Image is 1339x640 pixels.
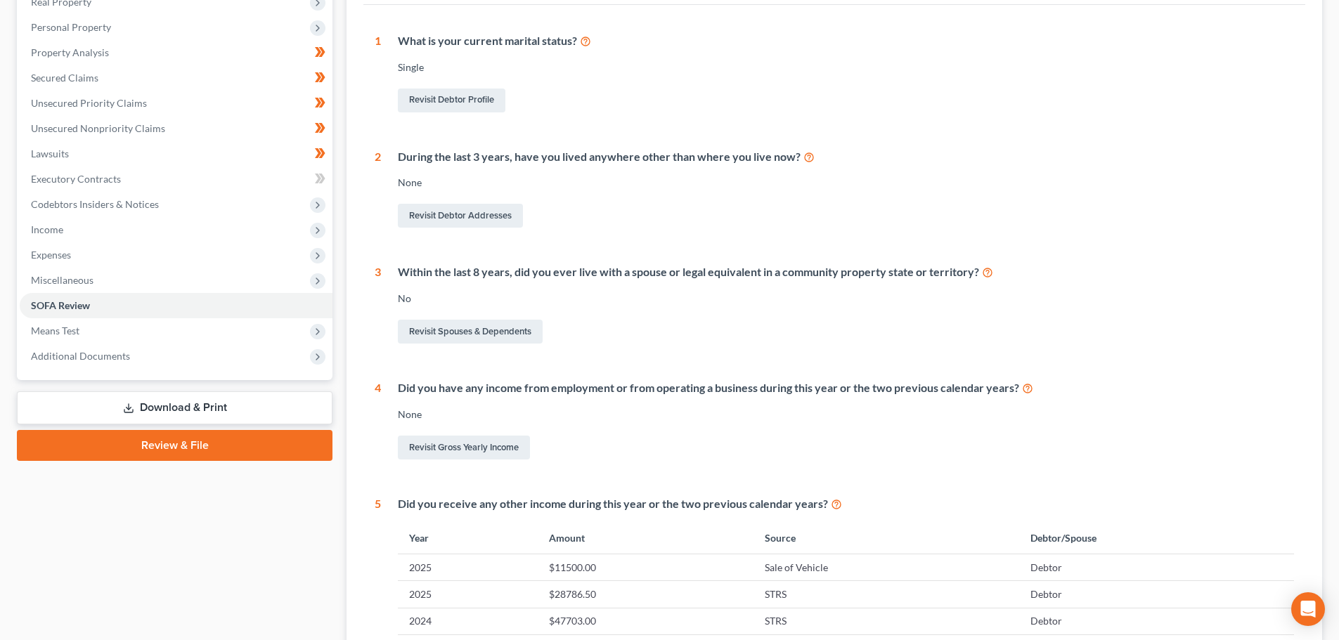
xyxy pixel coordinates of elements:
a: Revisit Debtor Addresses [398,204,523,228]
a: Executory Contracts [20,166,332,192]
a: Download & Print [17,391,332,424]
a: Secured Claims [20,65,332,91]
div: No [398,292,1294,306]
th: Debtor/Spouse [1019,523,1294,554]
div: 4 [375,380,381,462]
span: Executory Contracts [31,173,121,185]
a: Unsecured Priority Claims [20,91,332,116]
a: SOFA Review [20,293,332,318]
div: Open Intercom Messenger [1291,592,1325,626]
span: Miscellaneous [31,274,93,286]
div: Did you have any income from employment or from operating a business during this year or the two ... [398,380,1294,396]
td: Debtor [1019,581,1294,608]
a: Lawsuits [20,141,332,166]
span: Unsecured Priority Claims [31,97,147,109]
span: Unsecured Nonpriority Claims [31,122,165,134]
div: 2 [375,149,381,231]
div: Within the last 8 years, did you ever live with a spouse or legal equivalent in a community prope... [398,264,1294,280]
span: Expenses [31,249,71,261]
div: Single [398,60,1294,74]
td: Debtor [1019,608,1294,634]
a: Unsecured Nonpriority Claims [20,116,332,141]
span: Additional Documents [31,350,130,362]
td: 2025 [398,581,538,608]
span: Property Analysis [31,46,109,58]
a: Revisit Gross Yearly Income [398,436,530,459]
th: Amount [538,523,753,554]
td: Debtor [1019,554,1294,580]
span: Codebtors Insiders & Notices [31,198,159,210]
td: $11500.00 [538,554,753,580]
a: Revisit Debtor Profile [398,89,505,112]
th: Source [753,523,1019,554]
td: $28786.50 [538,581,753,608]
div: 3 [375,264,381,346]
a: Review & File [17,430,332,461]
span: Secured Claims [31,72,98,84]
td: STRS [753,581,1019,608]
span: Means Test [31,325,79,337]
td: STRS [753,608,1019,634]
a: Property Analysis [20,40,332,65]
div: 1 [375,33,381,115]
div: None [398,407,1294,422]
div: Did you receive any other income during this year or the two previous calendar years? [398,496,1294,512]
a: Revisit Spouses & Dependents [398,320,543,344]
div: None [398,176,1294,190]
td: $47703.00 [538,608,753,634]
div: What is your current marital status? [398,33,1294,49]
span: Lawsuits [31,148,69,159]
td: Sale of Vehicle [753,554,1019,580]
span: SOFA Review [31,299,90,311]
th: Year [398,523,538,554]
td: 2024 [398,608,538,634]
div: During the last 3 years, have you lived anywhere other than where you live now? [398,149,1294,165]
td: 2025 [398,554,538,580]
span: Personal Property [31,21,111,33]
span: Income [31,223,63,235]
